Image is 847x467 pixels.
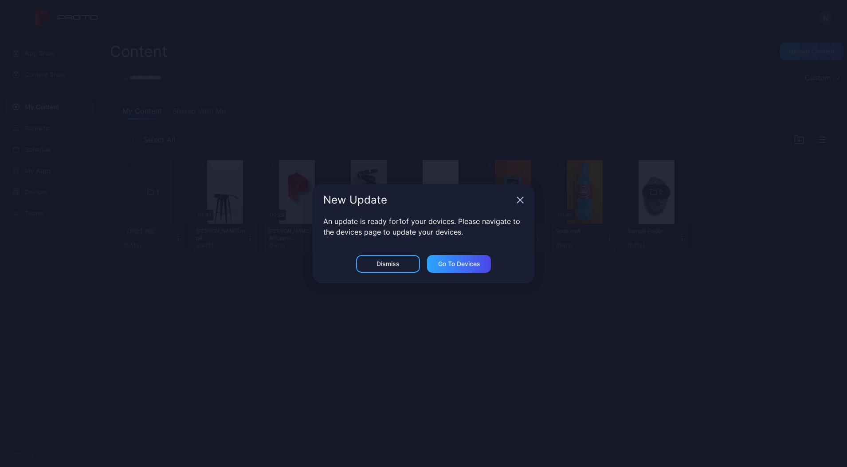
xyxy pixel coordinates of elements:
[323,216,524,237] p: An update is ready for 1 of your devices. Please navigate to the devices page to update your devi...
[376,260,400,267] div: Dismiss
[323,195,513,205] div: New Update
[356,255,420,273] button: Dismiss
[427,255,491,273] button: Go to devices
[438,260,480,267] div: Go to devices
